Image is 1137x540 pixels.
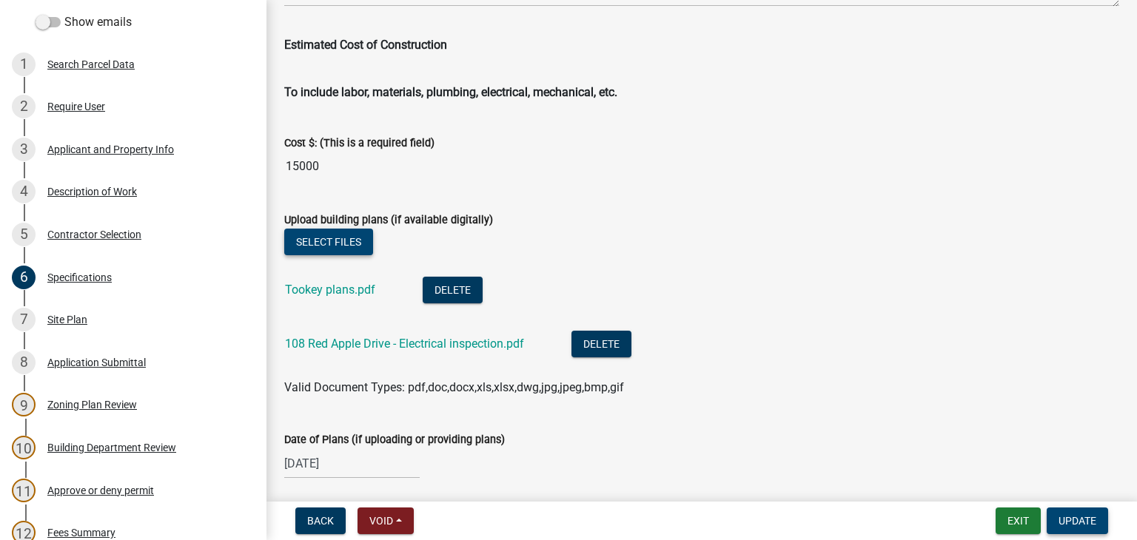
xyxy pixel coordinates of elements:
label: Upload building plans (if available digitally) [284,215,493,226]
div: 7 [12,308,36,331]
wm-modal-confirm: Delete Document [571,338,631,352]
span: Valid Document Types: pdf,doc,docx,xls,xlsx,dwg,jpg,jpeg,bmp,gif [284,380,624,394]
button: Update [1047,507,1108,534]
div: Fees Summary [47,527,115,538]
div: Approve or deny permit [47,485,154,496]
label: Date of Plans (if uploading or providing plans) [284,435,505,445]
div: 6 [12,266,36,289]
wm-modal-confirm: Delete Document [423,284,483,298]
div: Contractor Selection [47,229,141,240]
button: Delete [571,331,631,357]
span: Back [307,515,334,527]
label: Cost $: (This is a required field) [284,138,435,149]
b: To include labor, materials, plumbing, electrical, mechanical, etc. [284,85,617,99]
div: Building Department Review [47,442,176,453]
div: Zoning Plan Review [47,399,137,410]
div: 11 [12,479,36,502]
div: 1 [12,53,36,76]
div: 4 [12,180,36,203]
div: Applicant and Property Info [47,144,174,155]
div: Search Parcel Data [47,59,135,70]
span: Estimated Cost of Construction [284,38,447,52]
span: Void [369,515,393,527]
div: 3 [12,138,36,161]
button: Void [358,507,414,534]
div: Specifications [47,272,112,283]
button: Exit [996,507,1041,534]
a: 108 Red Apple Drive - Electrical inspection.pdf [285,337,524,351]
div: Description of Work [47,186,137,197]
div: 9 [12,393,36,416]
div: Site Plan [47,314,87,325]
div: 5 [12,223,36,246]
label: Show emails [36,13,132,31]
button: Back [295,507,346,534]
div: 10 [12,436,36,459]
input: mm/dd/yyyy [284,448,420,479]
div: Require User [47,101,105,112]
button: Delete [423,277,483,303]
div: 8 [12,351,36,374]
div: Application Submittal [47,357,146,368]
span: Update [1059,515,1096,527]
button: Select files [284,229,373,255]
div: 2 [12,95,36,118]
a: Tookey plans.pdf [285,283,375,297]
